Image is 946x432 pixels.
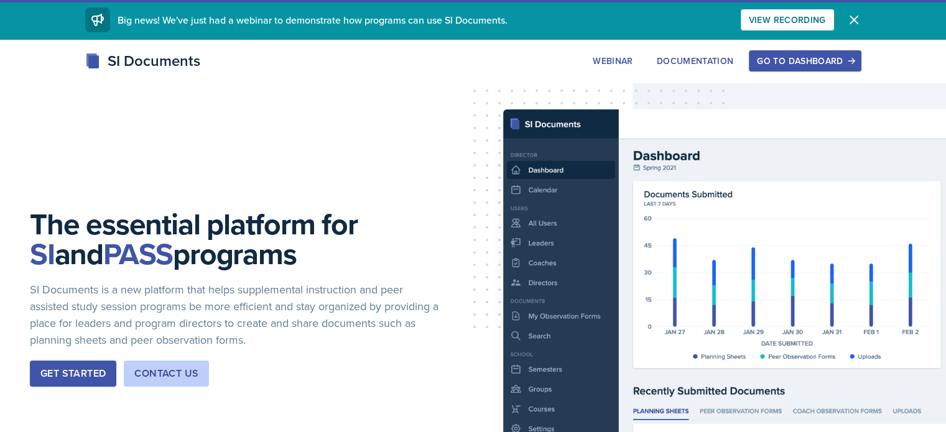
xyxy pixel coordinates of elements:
[657,56,734,66] div: Documentation
[757,56,853,66] div: Go to Dashboard
[124,361,209,387] button: Contact Us
[749,15,826,25] div: View Recording
[741,9,834,30] button: View Recording
[134,366,198,381] div: Contact Us
[749,50,861,71] button: Go to Dashboard
[85,50,200,72] div: SI Documents
[593,56,633,66] div: Webinar
[649,50,742,71] button: Documentation
[118,13,508,27] span: Big news! We've just had a webinar to demonstrate how programs can use SI Documents.
[40,366,106,381] div: Get Started
[585,50,641,71] button: Webinar
[30,361,116,387] button: Get Started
